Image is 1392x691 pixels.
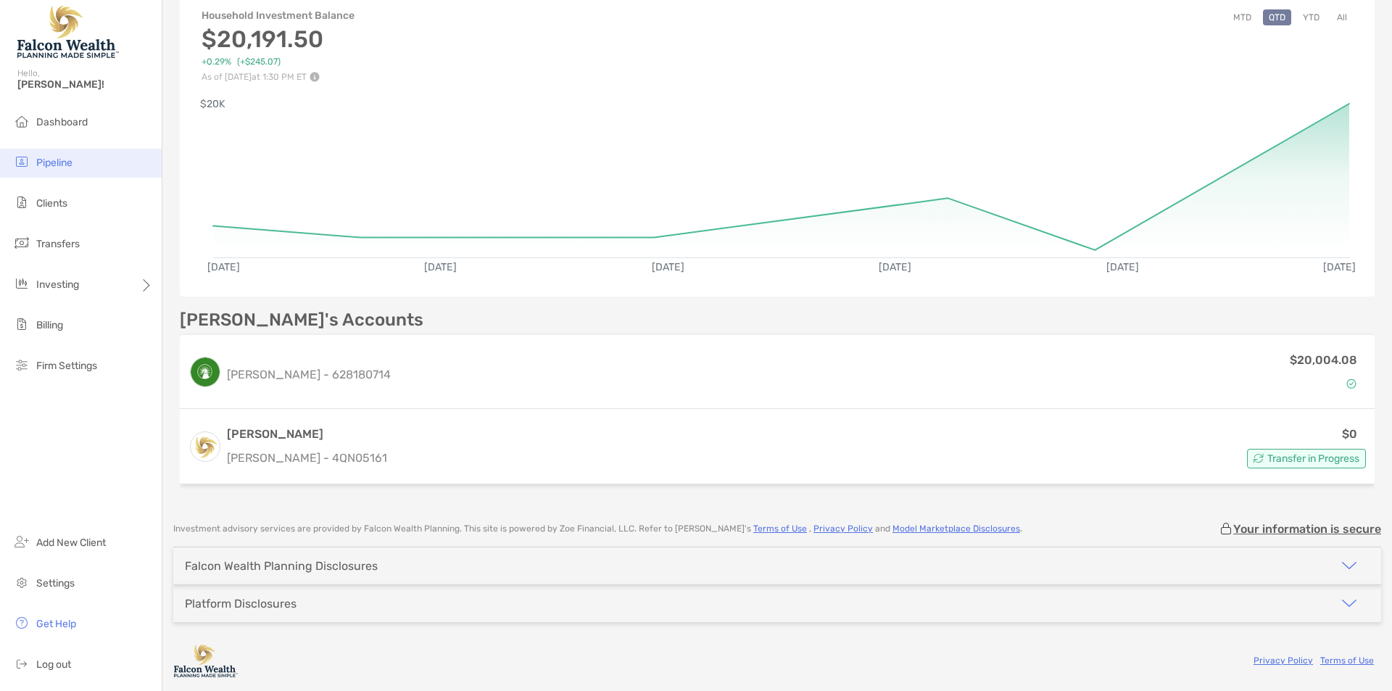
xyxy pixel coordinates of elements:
[185,597,297,611] div: Platform Disclosures
[185,559,378,573] div: Falcon Wealth Planning Disclosures
[227,449,387,467] p: [PERSON_NAME] - 4QN05161
[13,533,30,550] img: add_new_client icon
[36,319,63,331] span: Billing
[36,360,97,372] span: Firm Settings
[173,524,1022,534] p: Investment advisory services are provided by Falcon Wealth Planning . This site is powered by Zoe...
[1331,9,1353,25] button: All
[1106,261,1139,273] text: [DATE]
[424,261,457,273] text: [DATE]
[36,238,80,250] span: Transfers
[1341,595,1358,612] img: icon arrow
[13,655,30,672] img: logout icon
[36,577,75,589] span: Settings
[1267,455,1359,463] span: Transfer in Progress
[1297,9,1325,25] button: YTD
[191,357,220,386] img: logo account
[36,618,76,630] span: Get Help
[1233,522,1381,536] p: Your information is secure
[36,278,79,291] span: Investing
[36,116,88,128] span: Dashboard
[202,9,355,22] h4: Household Investment Balance
[1254,655,1313,666] a: Privacy Policy
[237,57,281,67] span: ( +$245.07 )
[1342,425,1357,443] p: $0
[200,98,225,110] text: $20K
[13,153,30,170] img: pipeline icon
[191,432,220,461] img: logo account
[652,261,684,273] text: [DATE]
[202,57,231,67] span: +0.29%
[17,78,153,91] span: [PERSON_NAME]!
[813,524,873,534] a: Privacy Policy
[207,261,240,273] text: [DATE]
[310,72,320,82] img: Performance Info
[13,234,30,252] img: transfers icon
[1290,351,1357,369] p: $20,004.08
[13,356,30,373] img: firm-settings icon
[180,311,423,329] p: [PERSON_NAME]'s Accounts
[17,6,119,58] img: Falcon Wealth Planning Logo
[227,365,391,384] p: [PERSON_NAME] - 628180714
[1346,378,1356,389] img: Account Status icon
[173,645,239,677] img: company logo
[36,197,67,210] span: Clients
[227,426,387,443] h3: [PERSON_NAME]
[202,25,355,53] h3: $20,191.50
[1341,557,1358,574] img: icon arrow
[13,614,30,632] img: get-help icon
[13,574,30,591] img: settings icon
[36,658,71,671] span: Log out
[13,112,30,130] img: dashboard icon
[36,157,72,169] span: Pipeline
[1263,9,1291,25] button: QTD
[36,537,106,549] span: Add New Client
[1323,261,1356,273] text: [DATE]
[753,524,807,534] a: Terms of Use
[202,72,355,82] p: As of [DATE] at 1:30 PM ET
[892,524,1020,534] a: Model Marketplace Disclosures
[1227,9,1257,25] button: MTD
[13,194,30,211] img: clients icon
[879,261,911,273] text: [DATE]
[13,315,30,333] img: billing icon
[1254,453,1264,463] img: Account Status icon
[13,275,30,292] img: investing icon
[1320,655,1374,666] a: Terms of Use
